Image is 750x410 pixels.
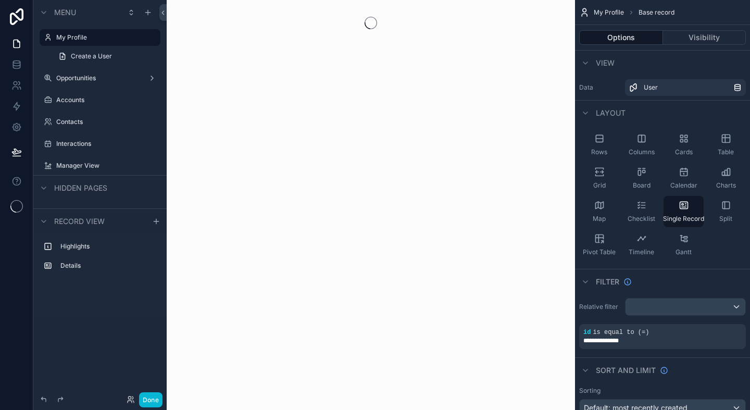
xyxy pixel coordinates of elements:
[594,8,624,17] span: My Profile
[629,248,654,256] span: Timeline
[60,262,156,270] label: Details
[633,181,651,190] span: Board
[591,148,607,156] span: Rows
[625,79,746,96] a: User
[54,216,105,227] span: Record view
[593,329,649,336] span: is equal to (=)
[579,129,619,160] button: Rows
[639,8,674,17] span: Base record
[621,163,661,194] button: Board
[621,129,661,160] button: Columns
[52,48,160,65] a: Create a User
[583,329,591,336] span: id
[579,163,619,194] button: Grid
[139,392,162,407] button: Done
[663,30,746,45] button: Visibility
[596,108,626,118] span: Layout
[593,181,606,190] span: Grid
[60,242,156,251] label: Highlights
[54,183,107,193] span: Hidden pages
[579,303,621,311] label: Relative filter
[579,30,663,45] button: Options
[719,215,732,223] span: Split
[629,148,655,156] span: Columns
[706,129,746,160] button: Table
[621,229,661,260] button: Timeline
[593,215,606,223] span: Map
[596,365,656,376] span: Sort And Limit
[56,74,144,82] label: Opportunities
[676,248,692,256] span: Gantt
[71,52,112,60] span: Create a User
[628,215,655,223] span: Checklist
[664,163,704,194] button: Calendar
[56,96,158,104] label: Accounts
[664,196,704,227] button: Single Record
[596,58,615,68] span: View
[33,233,167,284] div: scrollable content
[670,181,697,190] span: Calendar
[579,387,601,395] label: Sorting
[583,248,616,256] span: Pivot Table
[675,148,693,156] span: Cards
[579,196,619,227] button: Map
[56,118,158,126] label: Contacts
[664,229,704,260] button: Gantt
[596,277,619,287] span: Filter
[664,129,704,160] button: Cards
[644,83,658,92] span: User
[579,83,621,92] label: Data
[54,7,76,18] span: Menu
[56,33,154,42] label: My Profile
[56,140,158,148] label: Interactions
[706,196,746,227] button: Split
[706,163,746,194] button: Charts
[56,161,158,170] label: Manager View
[621,196,661,227] button: Checklist
[718,148,734,156] span: Table
[579,229,619,260] button: Pivot Table
[663,215,704,223] span: Single Record
[716,181,736,190] span: Charts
